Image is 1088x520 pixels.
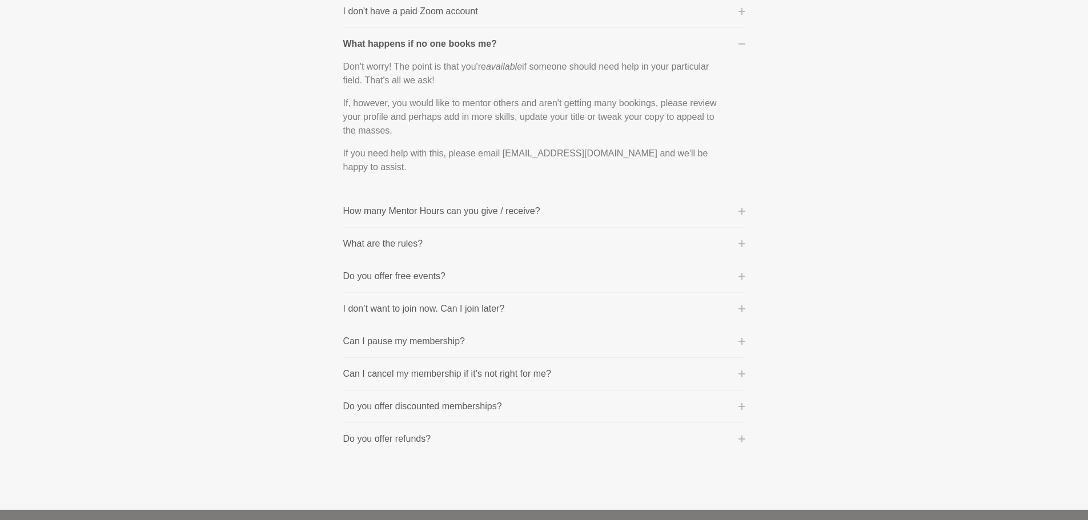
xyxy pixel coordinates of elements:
p: Do you offer refunds? [343,432,431,446]
button: Can I pause my membership? [343,334,745,348]
button: What happens if no one books me? [343,37,745,51]
button: I don't have a paid Zoom account [343,5,745,18]
p: Can I cancel my membership if it’s not right for me? [343,367,551,381]
button: Do you offer discounted memberships? [343,400,745,413]
button: Can I cancel my membership if it’s not right for me? [343,367,745,381]
p: What are the rules? [343,237,423,251]
p: Do you offer free events? [343,269,445,283]
button: What are the rules? [343,237,745,251]
button: Do you offer refunds? [343,432,745,446]
p: If you need help with this, please email [EMAIL_ADDRESS][DOMAIN_NAME] and we'll be happy to assist. [343,147,727,174]
p: What happens if no one books me? [343,37,497,51]
p: Can I pause my membership? [343,334,465,348]
em: available [486,62,522,71]
button: I don’t want to join now. Can I join later? [343,302,745,316]
p: Don't worry! The point is that you're if someone should need help in your particular field. That'... [343,60,727,87]
button: Do you offer free events? [343,269,745,283]
p: I don’t want to join now. Can I join later? [343,302,505,316]
p: I don't have a paid Zoom account [343,5,478,18]
p: How many Mentor Hours can you give / receive? [343,204,540,218]
p: Do you offer discounted memberships? [343,400,502,413]
p: If, however, you would like to mentor others and aren't getting many bookings, please review your... [343,96,727,138]
button: How many Mentor Hours can you give / receive? [343,204,745,218]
